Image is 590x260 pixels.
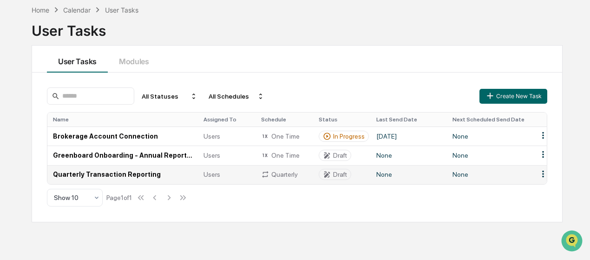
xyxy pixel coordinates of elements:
[158,73,169,85] button: Start new chat
[371,113,447,127] th: Last Send Date
[333,171,347,178] div: Draft
[203,133,220,140] span: Users
[105,6,138,14] div: User Tasks
[47,146,198,165] td: Greenboard Onboarding - Annual Reporting
[447,127,532,146] td: None
[333,152,347,159] div: Draft
[371,146,447,165] td: None
[198,113,256,127] th: Assigned To
[32,80,118,87] div: We're available if you need us!
[106,194,132,201] div: Page 1 of 1
[63,6,91,14] div: Calendar
[9,118,17,125] div: 🖐️
[67,118,75,125] div: 🗄️
[47,46,108,73] button: User Tasks
[205,89,268,104] div: All Schedules
[261,151,308,160] div: One Time
[66,157,112,164] a: Powered byPylon
[47,127,198,146] td: Brokerage Account Connection
[6,113,64,130] a: 🖐️Preclearance
[19,134,59,144] span: Data Lookup
[313,113,371,127] th: Status
[92,157,112,164] span: Pylon
[333,133,365,140] div: In Progress
[447,146,532,165] td: None
[9,135,17,143] div: 🔎
[9,71,26,87] img: 1746055101610-c473b297-6a78-478c-a979-82029cc54cd1
[138,89,201,104] div: All Statuses
[261,170,308,179] div: Quarterly
[32,6,49,14] div: Home
[261,132,308,140] div: One Time
[203,171,220,178] span: Users
[6,131,62,147] a: 🔎Data Lookup
[47,165,198,184] td: Quarterly Transaction Reporting
[77,117,115,126] span: Attestations
[256,113,313,127] th: Schedule
[479,89,547,104] button: Create New Task
[9,19,169,34] p: How can we help?
[447,113,532,127] th: Next Scheduled Send Date
[447,165,532,184] td: None
[47,113,198,127] th: Name
[32,71,152,80] div: Start new chat
[32,15,563,39] div: User Tasks
[203,152,220,159] span: Users
[19,117,60,126] span: Preclearance
[560,229,585,254] iframe: Open customer support
[108,46,160,73] button: Modules
[64,113,119,130] a: 🗄️Attestations
[371,127,447,146] td: [DATE]
[371,165,447,184] td: None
